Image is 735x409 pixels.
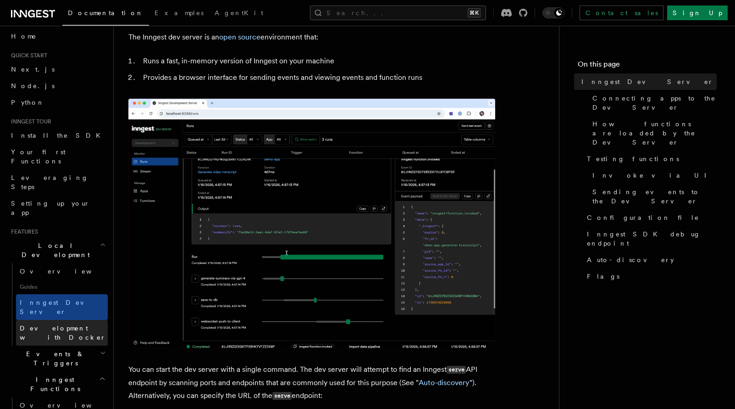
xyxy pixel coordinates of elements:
span: Development with Docker [20,325,106,341]
span: Configuration file [587,213,699,222]
div: Local Development [7,263,108,346]
span: Inngest tour [7,118,51,125]
span: Examples [155,9,204,17]
h4: On this page [578,59,717,73]
a: Configuration file [583,209,717,226]
a: Overview [16,263,108,280]
code: serve [447,366,466,374]
a: Python [7,94,108,111]
a: Next.js [7,61,108,78]
span: Auto-discovery [587,255,674,264]
button: Events & Triggers [7,346,108,371]
span: Next.js [11,66,55,73]
a: Home [7,28,108,45]
a: Auto-discovery [419,378,470,387]
span: Local Development [7,241,100,259]
a: Inngest Dev Server [16,294,108,320]
a: Inngest SDK debug endpoint [583,226,717,252]
p: The Inngest dev server is an environment that: [128,31,495,44]
a: Auto-discovery [583,252,717,268]
span: Inngest Functions [7,375,99,393]
span: Home [11,32,37,41]
a: Your first Functions [7,144,108,169]
a: Connecting apps to the Dev Server [589,90,717,116]
a: Contact sales [580,6,663,20]
span: Overview [20,268,114,275]
span: Events & Triggers [7,349,100,368]
span: Connecting apps to the Dev Server [592,94,717,112]
span: Setting up your app [11,200,90,216]
a: Node.js [7,78,108,94]
span: Node.js [11,82,55,90]
span: Inngest Dev Server [581,77,713,86]
code: serve [272,392,292,400]
span: Flags [587,272,619,281]
a: Flags [583,268,717,285]
a: Testing functions [583,151,717,167]
a: Examples [149,3,209,25]
span: Invoke via UI [592,171,714,180]
a: AgentKit [209,3,269,25]
span: Quick start [7,52,47,59]
li: Provides a browser interface for sending events and viewing events and function runs [140,71,495,84]
span: Python [11,99,44,106]
span: How functions are loaded by the Dev Server [592,119,717,147]
a: Development with Docker [16,320,108,346]
kbd: ⌘K [468,8,481,17]
p: You can start the dev server with a single command. The dev server will attempt to find an Innges... [128,363,495,403]
a: Sign Up [667,6,728,20]
span: Guides [16,280,108,294]
span: AgentKit [215,9,263,17]
a: Inngest Dev Server [578,73,717,90]
span: Inngest SDK debug endpoint [587,230,717,248]
button: Inngest Functions [7,371,108,397]
a: How functions are loaded by the Dev Server [589,116,717,151]
span: Your first Functions [11,148,66,165]
a: Invoke via UI [589,167,717,184]
span: Overview [20,402,114,409]
span: Documentation [68,9,144,17]
span: Leveraging Steps [11,174,88,190]
a: Install the SDK [7,127,108,144]
button: Local Development [7,237,108,263]
a: Leveraging Steps [7,169,108,195]
a: Documentation [62,3,149,26]
span: Features [7,228,38,235]
span: Sending events to the Dev Server [592,187,717,206]
a: open source [219,33,260,41]
img: Dev Server Demo [128,99,495,348]
span: Testing functions [587,154,679,163]
span: Install the SDK [11,132,106,139]
a: Sending events to the Dev Server [589,184,717,209]
button: Toggle dark mode [542,7,564,18]
button: Search...⌘K [310,6,486,20]
span: Inngest Dev Server [20,299,98,315]
a: Setting up your app [7,195,108,221]
li: Runs a fast, in-memory version of Inngest on your machine [140,55,495,67]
